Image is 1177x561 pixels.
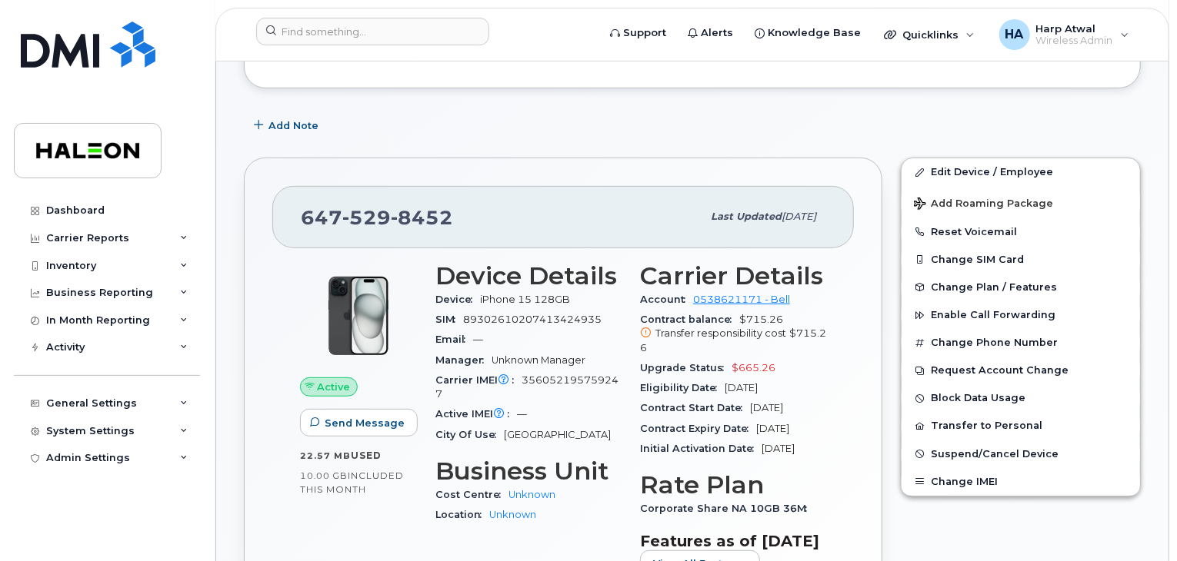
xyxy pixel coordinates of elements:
[640,443,762,454] span: Initial Activation Date
[902,384,1140,412] button: Block Data Usage
[1036,22,1113,35] span: Harp Atwal
[480,294,570,305] span: iPhone 15 128GB
[750,402,783,413] span: [DATE]
[312,270,405,362] img: iPhone_15_Black.png
[640,503,815,514] span: Corporate Share NA 10GB 36M
[435,374,619,400] span: 356052195759247
[300,470,348,481] span: 10.00 GB
[435,457,622,485] h3: Business Unit
[435,374,522,386] span: Carrier IMEI
[931,281,1057,293] span: Change Plan / Features
[725,382,758,393] span: [DATE]
[492,354,585,366] span: Unknown Manager
[640,294,693,305] span: Account
[640,423,756,434] span: Contract Expiry Date
[640,471,826,499] h3: Rate Plan
[640,382,725,393] span: Eligibility Date
[300,409,418,437] button: Send Message
[325,416,405,430] span: Send Message
[435,294,480,305] span: Device
[623,25,666,41] span: Support
[1036,35,1113,47] span: Wireless Admin
[989,19,1140,50] div: Harp Atwal
[256,18,489,45] input: Find something...
[640,362,732,373] span: Upgrade Status
[768,25,861,41] span: Knowledge Base
[640,327,826,353] span: $715.26
[351,450,382,461] span: used
[902,412,1140,440] button: Transfer to Personal
[902,440,1140,468] button: Suspend/Cancel Device
[435,429,504,440] span: City Of Use
[640,402,750,413] span: Contract Start Date
[711,211,782,222] span: Last updated
[435,314,463,325] span: SIM
[902,468,1140,496] button: Change IMEI
[931,448,1059,460] span: Suspend/Cancel Device
[473,334,483,345] span: —
[391,206,453,229] span: 8452
[318,380,351,394] span: Active
[463,314,602,325] span: 89302610207413424935
[744,18,872,48] a: Knowledge Base
[435,408,517,420] span: Active IMEI
[931,310,1055,321] span: Enable Call Forwarding
[508,489,555,500] a: Unknown
[435,489,508,500] span: Cost Centre
[902,329,1140,357] button: Change Phone Number
[782,211,816,222] span: [DATE]
[504,429,611,440] span: [GEOGRAPHIC_DATA]
[268,118,318,133] span: Add Note
[640,532,826,550] h3: Features as of [DATE]
[693,294,790,305] a: 0538621171 - Bell
[300,470,404,495] span: included this month
[517,408,527,420] span: —
[435,262,622,290] h3: Device Details
[902,301,1140,329] button: Enable Call Forwarding
[902,357,1140,384] button: Request Account Change
[902,274,1140,301] button: Change Plan / Features
[902,28,959,41] span: Quicklinks
[301,206,453,229] span: 647
[902,218,1140,246] button: Reset Voicemail
[902,246,1140,274] button: Change SIM Card
[756,423,789,434] span: [DATE]
[914,198,1053,212] span: Add Roaming Package
[435,509,489,520] span: Location
[701,25,733,41] span: Alerts
[732,362,775,373] span: $665.26
[599,18,677,48] a: Support
[902,158,1140,186] a: Edit Device / Employee
[244,111,332,139] button: Add Note
[640,262,826,290] h3: Carrier Details
[300,450,351,461] span: 22.57 MB
[342,206,391,229] span: 529
[435,334,473,345] span: Email
[677,18,744,48] a: Alerts
[902,187,1140,218] button: Add Roaming Package
[873,19,985,50] div: Quicklinks
[1005,25,1024,44] span: HA
[640,314,739,325] span: Contract balance
[640,314,826,355] span: $715.26
[655,327,786,339] span: Transfer responsibility cost
[489,509,536,520] a: Unknown
[762,443,795,454] span: [DATE]
[435,354,492,366] span: Manager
